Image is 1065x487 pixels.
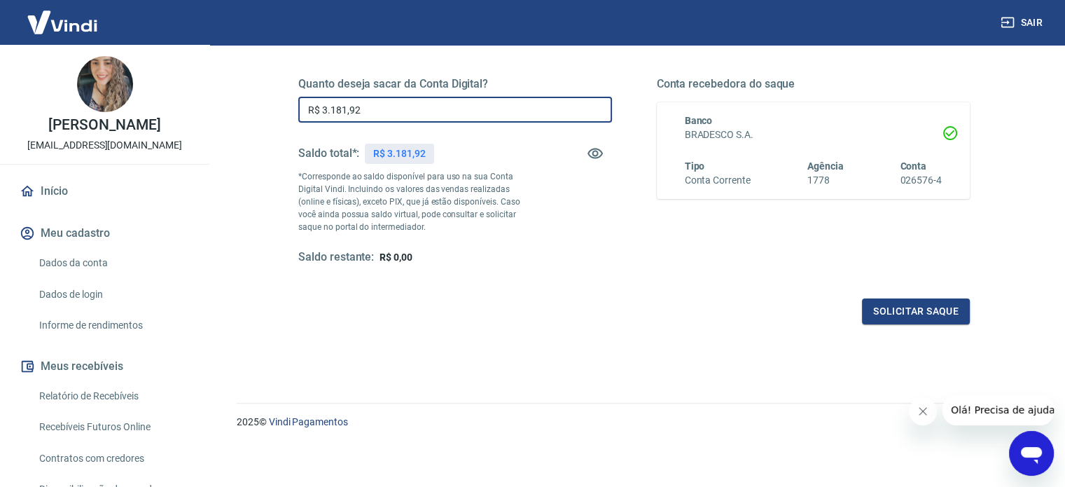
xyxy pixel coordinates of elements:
a: Contratos com credores [34,444,193,473]
button: Solicitar saque [862,299,970,324]
iframe: Mensagem da empresa [942,395,1054,425]
h6: 1778 [807,173,844,188]
span: Banco [685,115,713,126]
p: [PERSON_NAME] [48,118,160,132]
p: 2025 © [237,415,1031,430]
button: Sair [998,10,1048,36]
a: Vindi Pagamentos [269,416,348,427]
img: da41b289-296c-439f-aea3-be3ab19ab1e5.jpeg [77,56,133,112]
button: Meus recebíveis [17,351,193,382]
iframe: Fechar mensagem [909,397,937,425]
span: R$ 0,00 [380,252,412,263]
a: Dados de login [34,280,193,309]
p: R$ 3.181,92 [373,146,425,161]
a: Informe de rendimentos [34,311,193,340]
span: Conta [900,160,926,172]
a: Início [17,176,193,207]
span: Olá! Precisa de ajuda? [8,10,118,21]
p: [EMAIL_ADDRESS][DOMAIN_NAME] [27,138,182,153]
h6: 026576-4 [900,173,942,188]
h5: Saldo total*: [298,146,359,160]
a: Recebíveis Futuros Online [34,413,193,441]
h6: Conta Corrente [685,173,751,188]
h5: Conta recebedora do saque [657,77,970,91]
h6: BRADESCO S.A. [685,128,942,142]
h5: Quanto deseja sacar da Conta Digital? [298,77,612,91]
h5: Saldo restante: [298,250,374,265]
p: *Corresponde ao saldo disponível para uso na sua Conta Digital Vindi. Incluindo os valores das ve... [298,170,534,233]
a: Dados da conta [34,249,193,277]
button: Meu cadastro [17,218,193,249]
iframe: Botão para abrir a janela de mensagens [1009,431,1054,476]
img: Vindi [17,1,108,43]
a: Relatório de Recebíveis [34,382,193,411]
span: Agência [807,160,844,172]
span: Tipo [685,160,705,172]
